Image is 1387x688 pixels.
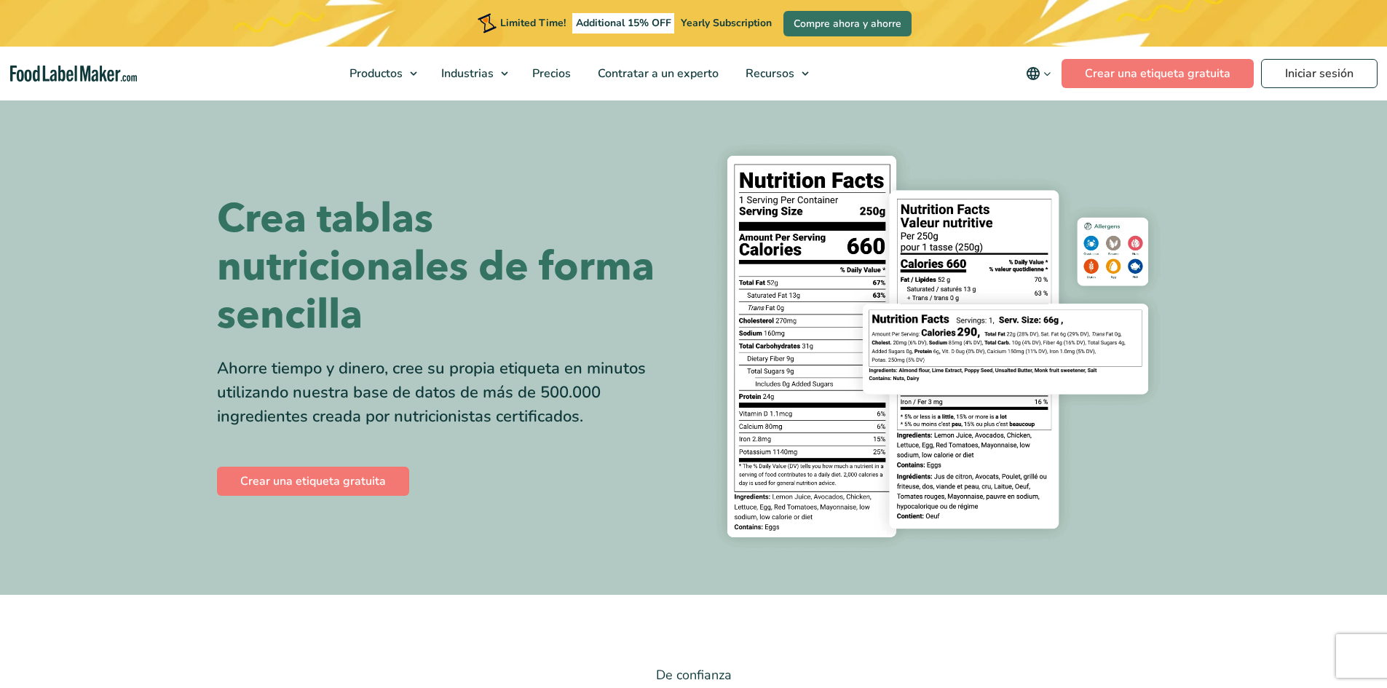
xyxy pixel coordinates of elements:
div: Ahorre tiempo y dinero, cree su propia etiqueta en minutos utilizando nuestra base de datos de má... [217,357,683,429]
p: De confianza [217,665,1171,686]
span: Industrias [437,66,495,82]
a: Industrias [428,47,515,100]
a: Iniciar sesión [1261,59,1378,88]
a: Recursos [732,47,816,100]
a: Crear una etiqueta gratuita [1062,59,1254,88]
h1: Crea tablas nutricionales de forma sencilla [217,195,683,339]
span: Limited Time! [500,16,566,30]
span: Yearly Subscription [681,16,772,30]
a: Compre ahora y ahorre [783,11,912,36]
span: Productos [345,66,404,82]
a: Contratar a un experto [585,47,729,100]
a: Precios [519,47,581,100]
a: Productos [336,47,424,100]
span: Recursos [741,66,796,82]
span: Additional 15% OFF [572,13,675,33]
span: Precios [528,66,572,82]
span: Contratar a un experto [593,66,720,82]
a: Crear una etiqueta gratuita [217,467,409,496]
